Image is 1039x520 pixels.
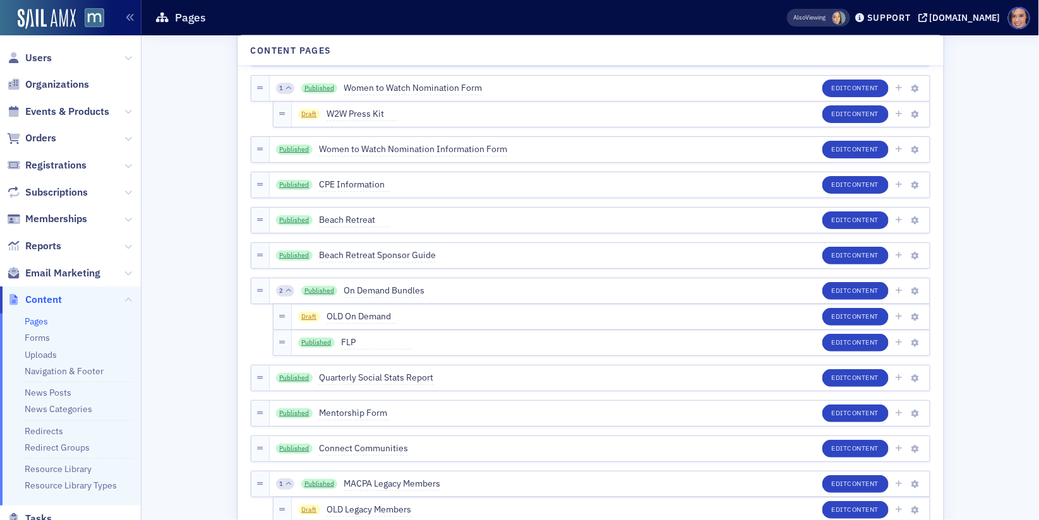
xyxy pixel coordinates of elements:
a: Content [7,293,62,307]
a: Resource Library Types [25,480,117,491]
a: Published [301,83,338,93]
span: Beach Retreat Sponsor Guide [319,249,436,263]
a: Memberships [7,212,87,226]
a: Redirect Groups [25,442,90,453]
button: EditContent [822,80,889,97]
button: EditContent [822,405,889,422]
span: Content [848,145,879,153]
span: Content [848,83,879,92]
span: Beach Retreat [319,213,390,227]
a: Uploads [25,349,57,360]
a: Subscriptions [7,186,88,199]
a: Resource Library [25,463,92,475]
img: SailAMX [85,8,104,28]
span: Women to Watch Nomination Information Form [319,143,507,157]
span: Reports [25,239,61,253]
span: Content [848,312,879,321]
div: [DOMAIN_NAME] [930,12,1000,23]
span: Women to Watch Nomination Form [344,81,483,95]
a: Users [7,51,52,65]
button: EditContent [822,211,889,229]
span: Quarterly Social Stats Report [319,371,433,385]
span: 1 [279,480,283,488]
a: News Categories [25,403,92,415]
h1: Pages [175,10,206,25]
a: View Homepage [76,8,104,30]
a: Pages [25,316,48,327]
span: Content [848,479,879,488]
a: Published [276,251,313,261]
span: Content [848,338,879,346]
a: Published [276,215,313,225]
span: Content [848,109,879,118]
button: EditContent [822,334,889,352]
button: EditContent [822,369,889,387]
a: News Posts [25,387,71,398]
a: Organizations [7,78,89,92]
a: Email Marketing [7,266,100,280]
span: Content [848,251,879,259]
div: Also [794,13,806,21]
span: Subscriptions [25,186,88,199]
a: Published [301,286,338,296]
span: Content [848,215,879,224]
span: CPE Information [319,178,390,192]
button: [DOMAIN_NAME] [918,13,1005,22]
span: Content [848,286,879,295]
h4: Content Pages [251,44,332,57]
span: OLD Legacy Members [327,503,411,517]
span: Draft [298,312,320,322]
a: Published [276,408,313,418]
img: SailAMX [18,9,76,29]
a: Redirects [25,425,63,437]
a: Events & Products [7,105,109,119]
span: 1 [279,84,283,93]
a: Published [276,180,313,190]
button: EditContent [822,141,889,158]
span: Content [848,408,879,417]
a: Published [301,479,338,489]
button: EditContent [822,247,889,264]
button: EditContent [822,475,889,493]
a: Published [276,444,313,454]
a: Published [298,338,335,348]
span: 2 [279,287,283,295]
a: Published [276,373,313,383]
a: Published [276,145,313,155]
span: Mentorship Form [319,406,390,420]
a: Navigation & Footer [25,365,104,377]
span: Content [848,444,879,452]
span: Content [848,373,879,382]
span: Draft [298,505,320,515]
span: Content [848,505,879,514]
a: Orders [7,131,56,145]
button: EditContent [822,176,889,194]
span: Draft [298,109,320,119]
a: Reports [7,239,61,253]
a: Registrations [7,158,87,172]
span: Aiyana Scarborough [832,11,846,25]
span: Events & Products [25,105,109,119]
span: Email Marketing [25,266,100,280]
span: Organizations [25,78,89,92]
span: Registrations [25,158,87,172]
span: MACPA Legacy Members [344,477,441,491]
span: Content [25,293,62,307]
button: EditContent [822,501,889,519]
button: EditContent [822,105,889,123]
span: Connect Communities [319,442,408,456]
span: Profile [1008,7,1030,29]
span: Orders [25,131,56,145]
span: FLP [341,336,412,350]
span: Content [848,180,879,189]
span: W2W Press Kit [327,107,397,121]
span: Memberships [25,212,87,226]
button: EditContent [822,282,889,300]
span: Users [25,51,52,65]
div: Support [867,12,911,23]
button: EditContent [822,440,889,458]
a: Forms [25,332,50,343]
span: OLD On Demand [327,310,397,324]
button: EditContent [822,308,889,326]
